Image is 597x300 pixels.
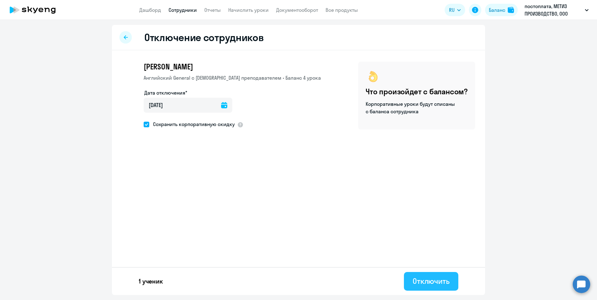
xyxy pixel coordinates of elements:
[144,89,187,96] label: Дата отключения*
[228,7,269,13] a: Начислить уроки
[144,31,264,44] h2: Отключение сотрудников
[276,7,318,13] a: Документооборот
[489,6,505,14] div: Баланс
[139,7,161,13] a: Дашборд
[445,4,465,16] button: RU
[449,6,455,14] span: RU
[139,277,163,286] p: 1 ученик
[169,7,197,13] a: Сотрудники
[525,2,582,17] p: постоплата, МЕТИЗ ПРОИЗВОДСТВО, ООО
[144,74,321,82] p: Английский General с [DEMOGRAPHIC_DATA] преподавателем • Баланс 4 урока
[366,69,381,84] img: ok
[204,7,221,13] a: Отчеты
[149,120,235,128] span: Сохранить корпоративную скидку
[413,276,450,286] div: Отключить
[508,7,514,13] img: balance
[366,87,468,96] h4: Что произойдет с балансом?
[404,272,458,291] button: Отключить
[521,2,592,17] button: постоплата, МЕТИЗ ПРОИЗВОДСТВО, ООО
[366,100,456,115] p: Корпоративные уроки будут списаны с баланса сотрудника
[144,62,193,72] span: [PERSON_NAME]
[326,7,358,13] a: Все продукты
[485,4,518,16] button: Балансbalance
[144,98,232,113] input: дд.мм.гггг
